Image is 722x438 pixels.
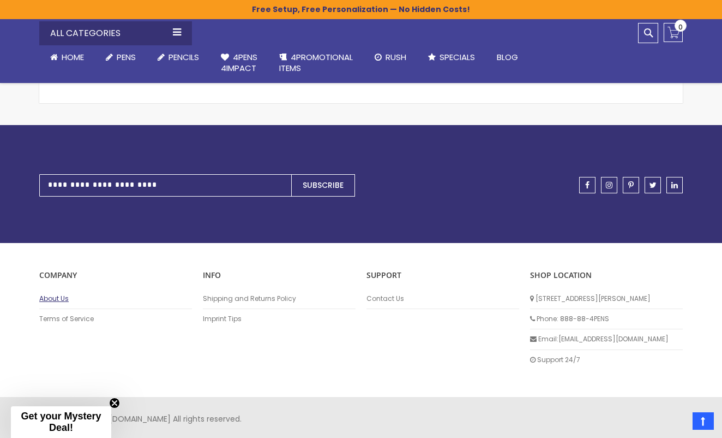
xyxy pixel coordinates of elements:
a: Specials [417,45,486,69]
li: Email: [EMAIL_ADDRESS][DOMAIN_NAME] [530,329,683,350]
span: instagram [606,181,612,189]
button: Subscribe [291,174,355,197]
a: 4Pens4impact [210,45,268,81]
p: COMPANY [39,270,192,281]
a: twitter [645,177,661,193]
a: 4PROMOTIONALITEMS [268,45,364,81]
span: linkedin [671,181,678,189]
button: Close teaser [109,398,120,409]
span: 4Pens 4impact [221,51,257,74]
span: 4PROMOTIONAL ITEMS [279,51,353,74]
span: Pencils [169,51,199,63]
a: pinterest [623,177,639,193]
a: Blog [486,45,529,69]
div: All Categories [39,21,192,45]
a: Rush [364,45,417,69]
a: 0 [664,23,683,42]
a: instagram [601,177,617,193]
a: Imprint Tips [203,315,356,323]
span: Blog [497,51,518,63]
span: Get your Mystery Deal! [21,411,101,433]
p: Support [366,270,519,281]
a: linkedin [666,177,683,193]
a: Home [39,45,95,69]
span: Specials [440,51,475,63]
span: twitter [649,181,657,189]
span: Subscribe [303,180,344,191]
span: facebook [585,181,589,189]
li: Support 24/7 [530,350,683,370]
span: 0 [678,22,683,32]
p: SHOP LOCATION [530,270,683,281]
span: Home [62,51,84,63]
a: Contact Us [366,294,519,303]
span: Rush [386,51,406,63]
a: Shipping and Returns Policy [203,294,356,303]
li: Phone: 888-88-4PENS [530,309,683,329]
span: Copyright © 2024 [DOMAIN_NAME] All rights reserved. [39,413,242,424]
div: Get your Mystery Deal!Close teaser [11,406,111,438]
a: About Us [39,294,192,303]
span: pinterest [628,181,634,189]
a: facebook [579,177,595,193]
span: Pens [117,51,136,63]
li: [STREET_ADDRESS][PERSON_NAME] [530,289,683,309]
a: Terms of Service [39,315,192,323]
p: INFO [203,270,356,281]
iframe: Recensioni dei clienti su Google [632,409,722,438]
a: Pens [95,45,147,69]
a: Pencils [147,45,210,69]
